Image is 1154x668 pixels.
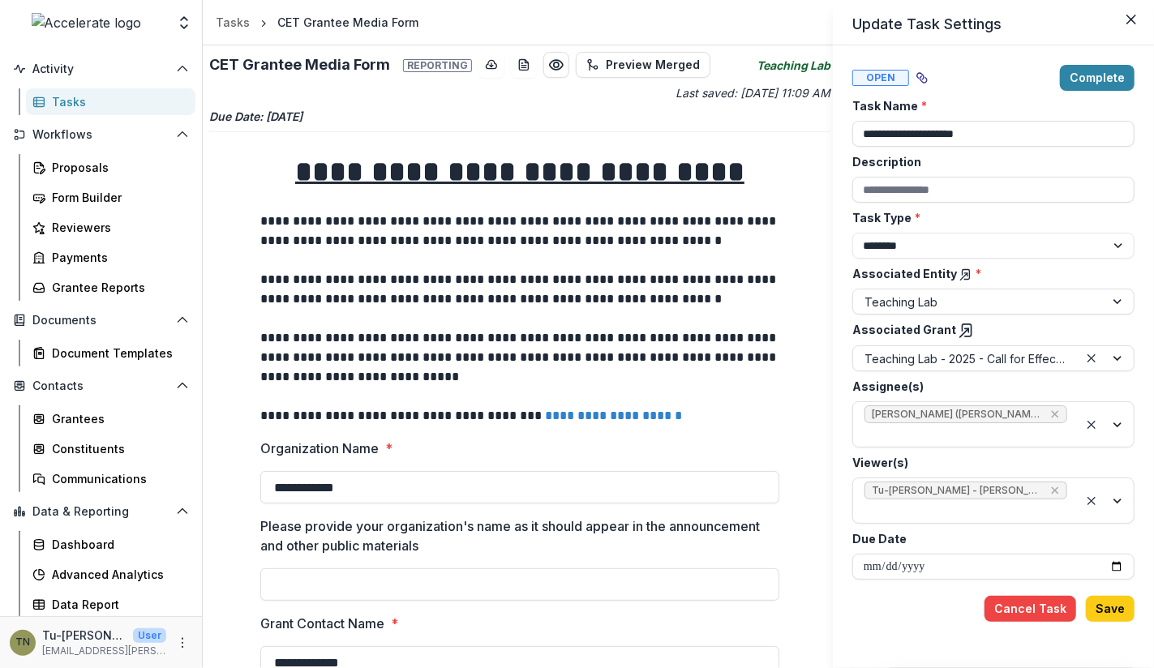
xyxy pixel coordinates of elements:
[852,153,1125,170] label: Description
[909,65,935,91] button: View dependent tasks
[852,378,1125,395] label: Assignee(s)
[985,596,1076,622] button: Cancel Task
[852,530,1125,547] label: Due Date
[1082,415,1101,435] div: Clear selected options
[1049,406,1062,422] div: Remove Eric Van Donge (eric.vandonge@teachinglab.org)
[872,409,1044,420] span: [PERSON_NAME] ([PERSON_NAME][EMAIL_ADDRESS][PERSON_NAME][DOMAIN_NAME])
[1060,65,1135,91] button: Complete
[1082,349,1101,368] div: Clear selected options
[1082,491,1101,511] div: Clear selected options
[1118,6,1144,32] button: Close
[852,97,1125,114] label: Task Name
[852,209,1125,226] label: Task Type
[1086,596,1135,622] button: Save
[1049,482,1062,499] div: Remove Tu-Quyen Nguyen - tuquyen.nguyen@accelerate.us
[852,454,1125,471] label: Viewer(s)
[852,265,1125,282] label: Associated Entity
[852,321,1125,339] label: Associated Grant
[872,485,1044,496] span: Tu-[PERSON_NAME] - [PERSON_NAME][EMAIL_ADDRESS][DOMAIN_NAME]
[852,70,909,86] span: Open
